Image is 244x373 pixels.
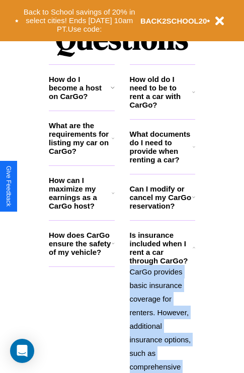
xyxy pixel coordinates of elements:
[10,339,34,363] div: Open Intercom Messenger
[130,231,193,265] h3: Is insurance included when I rent a car through CarGo?
[130,130,193,164] h3: What documents do I need to provide when renting a car?
[130,184,192,210] h3: Can I modify or cancel my CarGo reservation?
[49,121,112,155] h3: What are the requirements for listing my car on CarGo?
[19,5,140,36] button: Back to School savings of 20% in select cities! Ends [DATE] 10am PT.Use code:
[5,166,12,207] div: Give Feedback
[49,231,112,256] h3: How does CarGo ensure the safety of my vehicle?
[49,176,112,210] h3: How can I maximize my earnings as a CarGo host?
[140,17,207,25] b: BACK2SCHOOL20
[130,75,193,109] h3: How old do I need to be to rent a car with CarGo?
[49,75,111,101] h3: How do I become a host on CarGo?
